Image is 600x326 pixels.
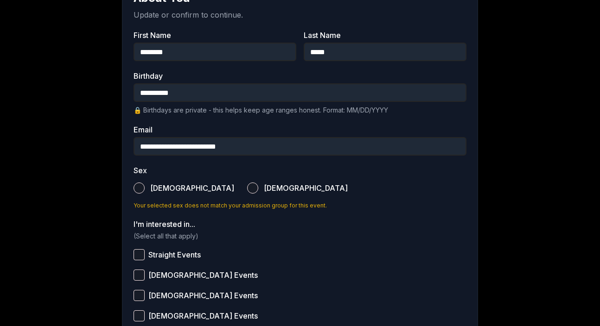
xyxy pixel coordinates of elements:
[134,31,296,39] label: First Name
[148,251,201,258] span: Straight Events
[304,31,466,39] label: Last Name
[134,9,466,20] p: Update or confirm to continue.
[148,292,258,299] span: [DEMOGRAPHIC_DATA] Events
[134,220,466,228] label: I'm interested in...
[134,106,466,115] p: 🔒 Birthdays are private - this helps keep age ranges honest. Format: MM/DD/YYYY
[134,126,466,133] label: Email
[134,290,145,301] button: [DEMOGRAPHIC_DATA] Events
[134,182,145,194] button: [DEMOGRAPHIC_DATA]
[148,271,258,279] span: [DEMOGRAPHIC_DATA] Events
[148,312,258,320] span: [DEMOGRAPHIC_DATA] Events
[247,182,258,194] button: [DEMOGRAPHIC_DATA]
[264,184,348,192] span: [DEMOGRAPHIC_DATA]
[134,270,145,281] button: [DEMOGRAPHIC_DATA] Events
[134,310,145,321] button: [DEMOGRAPHIC_DATA] Events
[134,232,466,241] p: (Select all that apply)
[134,72,466,80] label: Birthday
[134,249,145,260] button: Straight Events
[150,184,234,192] span: [DEMOGRAPHIC_DATA]
[134,202,466,209] p: Your selected sex does not match your admission group for this event.
[134,167,466,174] label: Sex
